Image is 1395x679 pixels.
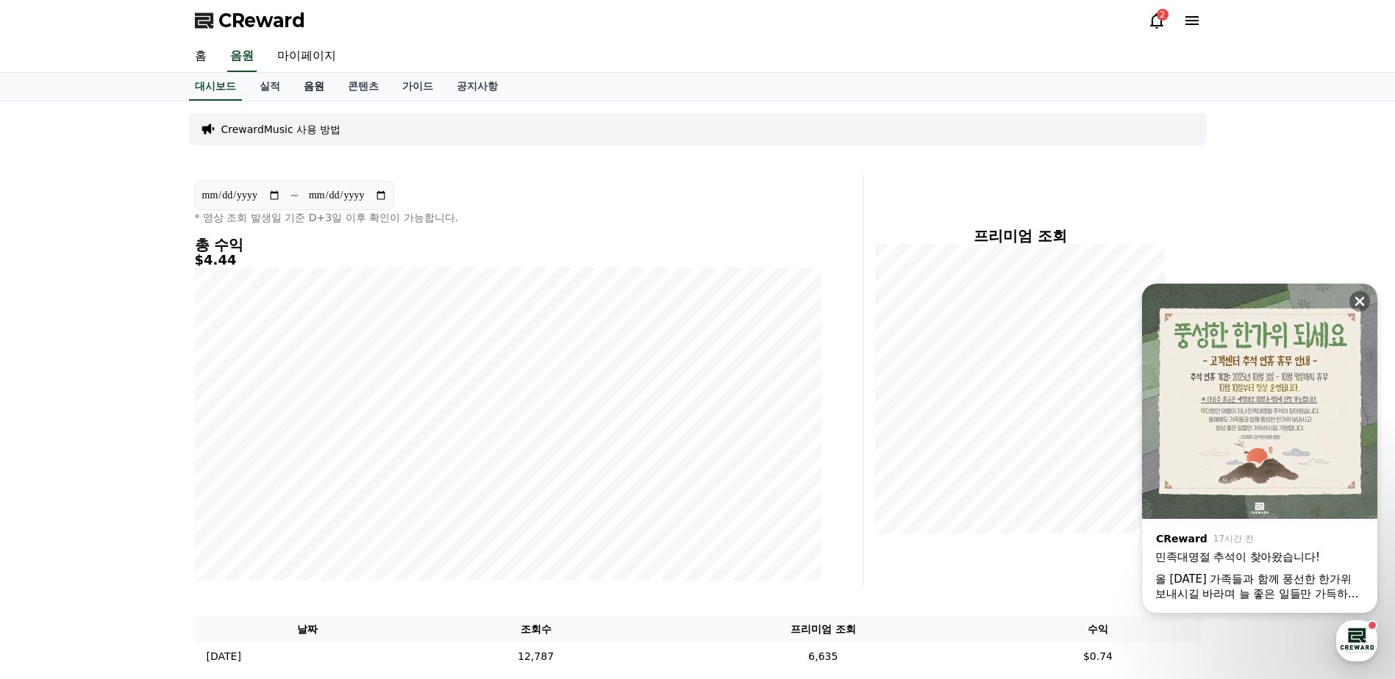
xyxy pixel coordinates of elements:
a: 홈 [4,466,97,503]
span: CReward [218,9,305,32]
a: 음원 [227,41,257,72]
a: 가이드 [390,73,445,101]
td: $0.74 [995,643,1200,670]
a: 마이페이지 [265,41,348,72]
a: 설정 [190,466,282,503]
h5: $4.44 [195,253,821,267]
span: 홈 [46,488,55,500]
a: 홈 [183,41,218,72]
td: 12,787 [421,643,652,670]
a: 음원 [292,73,336,101]
p: * 영상 조회 발생일 기준 D+3일 이후 확인이 가능합니다. [195,210,821,225]
h4: 총 수익 [195,237,821,253]
h4: 프리미엄 조회 [875,228,1166,244]
th: 프리미엄 조회 [651,616,995,643]
a: 2 [1148,12,1166,29]
div: 2 [1157,9,1169,21]
a: 대화 [97,466,190,503]
th: 날짜 [195,616,421,643]
a: 콘텐츠 [336,73,390,101]
td: 6,635 [651,643,995,670]
a: 실적 [248,73,292,101]
p: [DATE] [207,649,241,664]
th: 조회수 [421,616,652,643]
a: 공지사항 [445,73,510,101]
p: ~ [290,187,299,204]
span: 대화 [135,489,152,500]
a: CrewardMusic 사용 방법 [221,122,341,137]
a: CReward [195,9,305,32]
th: 수익 [995,616,1200,643]
span: 설정 [227,488,245,500]
a: 대시보드 [189,73,242,101]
